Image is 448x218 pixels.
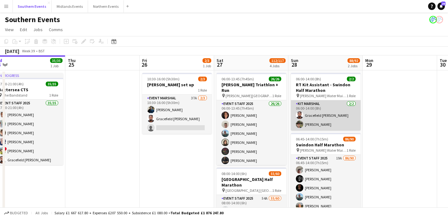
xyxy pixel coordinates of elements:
span: 2/3 [198,77,207,81]
app-user-avatar: RunThrough Events [429,16,437,23]
app-job-card: 06:00-13:45 (7h45m)26/26[PERSON_NAME] Triathlon + Run [PERSON_NAME][GEOGRAPHIC_DATA], [GEOGRAPHIC... [217,73,286,165]
a: Edit [17,26,30,34]
span: The Bandstand [2,93,27,97]
div: Salary £1 667 617.80 + Expenses £207 550.00 + Subsistence £1 080.00 = [54,211,223,215]
button: Southern Events [13,0,52,12]
div: 1 Job [203,64,211,68]
a: Comms [46,26,65,34]
span: 26 [141,61,147,68]
span: 1 Role [347,93,356,98]
h1: Southern Events [5,15,60,24]
div: [DATE] [5,48,19,54]
span: 06:45-14:00 (7h15m) [296,137,328,141]
h3: RT Kit Assistant - Swindon Half Marathon [291,82,361,93]
span: 1 Role [198,88,207,92]
app-job-card: 06:00-14:00 (8h)2/2RT Kit Assistant - Swindon Half Marathon [PERSON_NAME] Water Main Car Park1 Ro... [291,73,361,130]
span: 27 [216,61,223,68]
span: [GEOGRAPHIC_DATA] [GEOGRAPHIC_DATA] [226,188,272,193]
button: Northern Events [88,0,124,12]
app-user-avatar: RunThrough Events [436,16,443,23]
span: Sun [291,58,298,63]
span: [PERSON_NAME][GEOGRAPHIC_DATA], [GEOGRAPHIC_DATA], [GEOGRAPHIC_DATA] [226,93,272,98]
button: Midlands Events [52,0,88,12]
span: 10:30-16:00 (5h30m) [147,77,180,81]
span: 25 [67,61,76,68]
h3: [PERSON_NAME] Triathlon + Run [217,82,286,93]
span: Fri [142,58,147,63]
span: 35/35 [50,58,63,63]
a: Jobs [31,26,45,34]
div: 4 Jobs [270,64,285,68]
span: Mon [365,58,373,63]
span: Total Budgeted £1 876 247.80 [170,211,223,215]
a: 26 [437,2,445,10]
span: 35/35 [46,82,58,86]
span: 1 Role [49,93,58,97]
span: 1 Role [347,148,356,153]
span: 1 Role [272,188,281,193]
span: Jobs [33,27,43,32]
span: Edit [20,27,27,32]
span: 2/3 [203,58,211,63]
div: 1 Job [50,64,62,68]
h3: Swindon Half Marathon [291,142,361,148]
span: 112/117 [269,58,286,63]
div: 2 Jobs [348,64,360,68]
div: BST [39,49,45,53]
span: Sat [217,58,223,63]
span: 30 [439,61,447,68]
span: 26 [441,2,446,6]
span: 55/60 [269,171,281,176]
span: 29 [364,61,373,68]
app-card-role: Kit Marshal2/206:00-14:00 (8h)Gracefield [PERSON_NAME][PERSON_NAME] [291,100,361,130]
app-job-card: 10:30-16:00 (5h30m)2/3[PERSON_NAME] set up1 RoleEvent Marshal37A2/310:30-16:00 (5h30m)[PERSON_NAM... [142,73,212,134]
span: All jobs [34,211,49,215]
h3: [PERSON_NAME] set up [142,82,212,88]
span: Week 39 [21,49,36,53]
span: 06:00-14:00 (8h) [296,77,321,81]
span: 86/90 [343,137,356,141]
span: View [5,27,14,32]
span: 88/92 [348,58,360,63]
button: Budgeted [3,210,29,216]
span: [PERSON_NAME] Water Main Car Park [300,93,347,98]
span: Budgeted [10,211,28,215]
span: 1 Role [272,93,281,98]
span: Comms [49,27,63,32]
span: 2/2 [347,77,356,81]
app-card-role: Event Marshal37A2/310:30-16:00 (5h30m)[PERSON_NAME]Gracefield [PERSON_NAME] [142,95,212,134]
span: Tue [440,58,447,63]
h3: [GEOGRAPHIC_DATA] Half Marathon [217,177,286,188]
span: [PERSON_NAME] Water Main Car Park [300,148,347,153]
span: 06:00-13:45 (7h45m) [222,77,254,81]
span: Thu [68,58,76,63]
span: 26/26 [269,77,281,81]
span: 28 [290,61,298,68]
a: View [2,26,16,34]
span: 08:00-14:00 (6h) [222,171,247,176]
